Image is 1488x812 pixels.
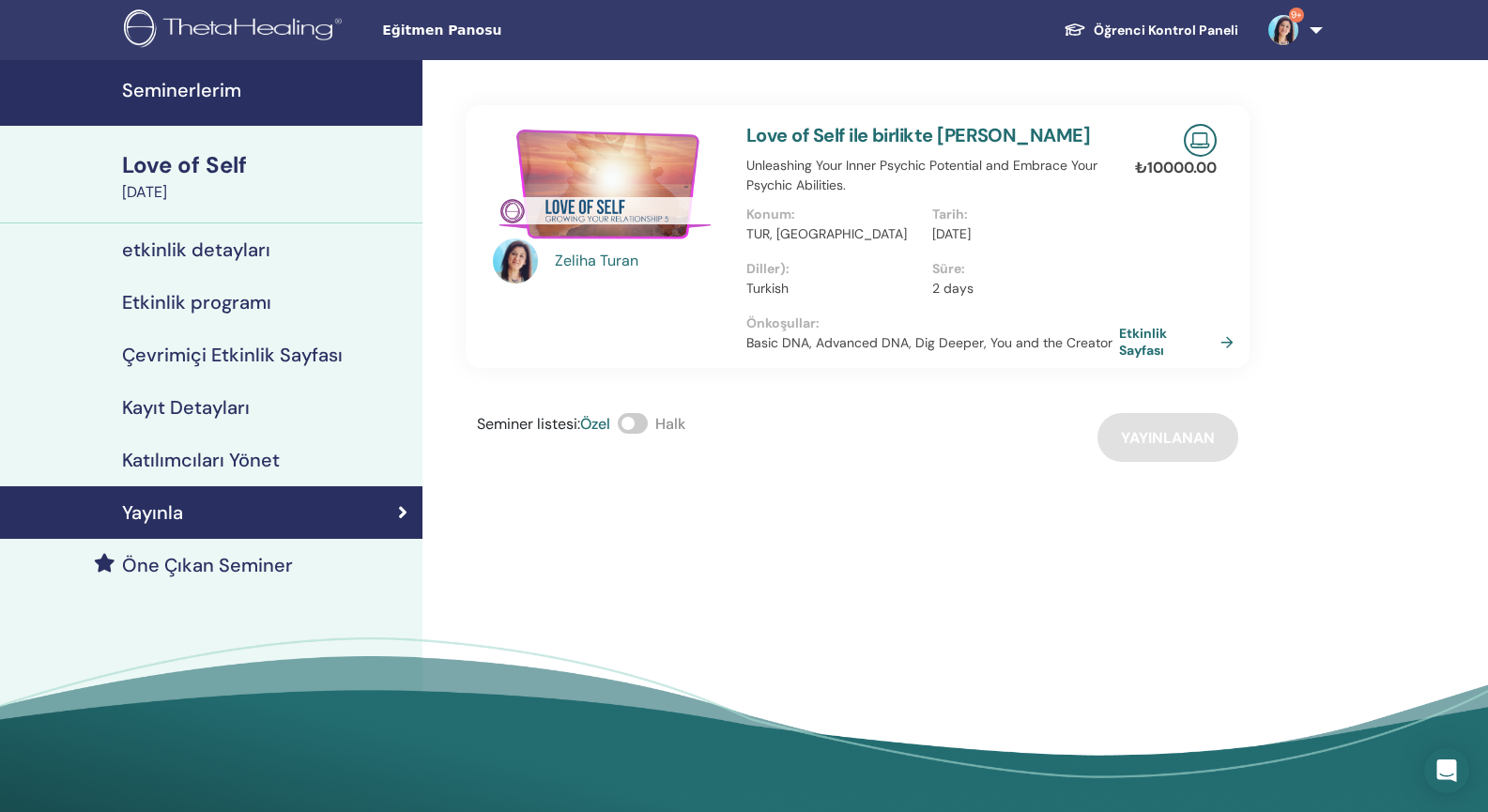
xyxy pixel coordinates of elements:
[122,181,411,204] div: [DATE]
[122,554,293,576] h4: Öne Çıkan Seminer
[493,124,724,244] img: Love of Self
[932,279,1107,299] p: 2 days
[655,414,685,434] span: Halk
[746,156,1119,195] p: Unleashing Your Inner Psychic Potential and Embrace Your Psychic Abilities.
[1049,13,1253,48] a: Öğrenci Kontrol Paneli
[1289,8,1304,23] span: 9+
[746,333,1119,353] p: Basic DNA, Advanced DNA, Dig Deeper, You and the Creator
[932,224,1107,244] p: [DATE]
[122,79,411,101] h4: Seminerlerim
[122,149,411,181] div: Love of Self
[1119,325,1241,359] a: Etkinlik Sayfası
[746,205,921,224] p: Konum :
[1184,124,1217,157] img: Live Online Seminar
[746,279,921,299] p: Turkish
[122,344,343,366] h4: Çevrimiçi Etkinlik Sayfası
[746,259,921,279] p: Diller) :
[555,250,729,272] a: Zeliha Turan
[122,449,280,471] h4: Katılımcıları Yönet
[122,501,183,524] h4: Yayınla
[122,291,271,314] h4: Etkinlik programı
[1268,15,1298,45] img: default.jpg
[493,238,538,283] img: default.jpg
[746,314,1119,333] p: Önkoşullar :
[122,396,250,419] h4: Kayıt Detayları
[382,21,664,40] span: Eğitmen Panosu
[580,414,610,434] span: Özel
[1135,157,1217,179] p: ₺ 10000.00
[124,9,348,52] img: logo.png
[477,414,580,434] span: Seminer listesi :
[1064,22,1086,38] img: graduation-cap-white.svg
[932,259,1107,279] p: Süre :
[122,238,270,261] h4: etkinlik detayları
[1424,748,1469,793] div: Open Intercom Messenger
[746,123,1090,147] a: Love of Self ile birlikte [PERSON_NAME]
[746,224,921,244] p: TUR, [GEOGRAPHIC_DATA]
[111,149,422,204] a: Love of Self[DATE]
[932,205,1107,224] p: Tarih :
